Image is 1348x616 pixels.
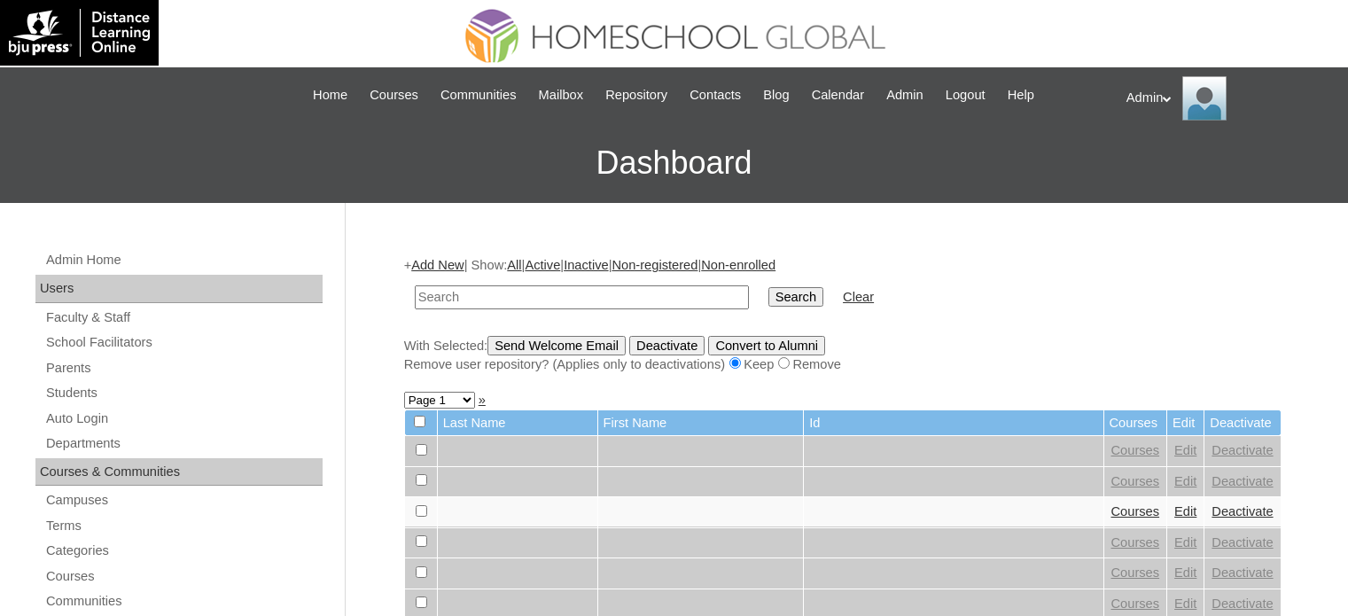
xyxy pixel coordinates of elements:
a: Deactivate [1212,565,1273,580]
a: Edit [1174,565,1196,580]
td: First Name [598,410,804,436]
span: Mailbox [539,85,584,105]
span: Calendar [812,85,864,105]
span: Admin [886,85,923,105]
a: Admin [877,85,932,105]
div: Users [35,275,323,303]
a: Courses [1111,597,1160,611]
a: Deactivate [1212,535,1273,550]
a: Active [525,258,560,272]
a: Courses [1111,535,1160,550]
a: School Facilitators [44,331,323,354]
a: All [507,258,521,272]
div: With Selected: [404,336,1282,374]
input: Deactivate [629,336,705,355]
div: Remove user repository? (Applies only to deactivations) Keep Remove [404,355,1282,374]
a: Departments [44,433,323,455]
span: Courses [370,85,418,105]
a: Admin Home [44,249,323,271]
a: Categories [44,540,323,562]
a: Terms [44,515,323,537]
a: Parents [44,357,323,379]
input: Send Welcome Email [487,336,626,355]
a: Edit [1174,504,1196,519]
a: Blog [754,85,798,105]
td: Deactivate [1204,410,1280,436]
a: Logout [937,85,994,105]
a: Deactivate [1212,504,1273,519]
a: Deactivate [1212,474,1273,488]
a: Inactive [564,258,609,272]
td: Id [804,410,1103,436]
a: Courses [1111,504,1160,519]
a: Faculty & Staff [44,307,323,329]
a: Communities [44,590,323,612]
a: Edit [1174,597,1196,611]
td: Last Name [438,410,597,436]
a: Edit [1174,474,1196,488]
a: Courses [1111,443,1160,457]
a: Help [999,85,1043,105]
span: Logout [946,85,986,105]
span: Communities [440,85,517,105]
a: Deactivate [1212,597,1273,611]
a: Communities [432,85,526,105]
div: Admin [1126,76,1330,121]
a: Auto Login [44,408,323,430]
input: Search [768,287,823,307]
span: Repository [605,85,667,105]
div: + | Show: | | | | [404,256,1282,373]
a: Repository [596,85,676,105]
a: Home [304,85,356,105]
span: Blog [763,85,789,105]
input: Search [415,285,749,309]
img: Admin Homeschool Global [1182,76,1227,121]
a: Courses [361,85,427,105]
a: Students [44,382,323,404]
a: Add New [411,258,464,272]
a: Courses [44,565,323,588]
span: Home [313,85,347,105]
a: Campuses [44,489,323,511]
td: Courses [1104,410,1167,436]
input: Convert to Alumni [708,336,825,355]
div: Courses & Communities [35,458,323,487]
a: Contacts [681,85,750,105]
a: Mailbox [530,85,593,105]
a: Courses [1111,474,1160,488]
a: Non-registered [612,258,697,272]
a: Edit [1174,443,1196,457]
a: » [479,393,486,407]
h3: Dashboard [9,123,1339,203]
span: Contacts [690,85,741,105]
a: Calendar [803,85,873,105]
a: Edit [1174,535,1196,550]
a: Courses [1111,565,1160,580]
td: Edit [1167,410,1204,436]
a: Clear [843,290,874,304]
a: Deactivate [1212,443,1273,457]
img: logo-white.png [9,9,150,57]
a: Non-enrolled [701,258,775,272]
span: Help [1008,85,1034,105]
